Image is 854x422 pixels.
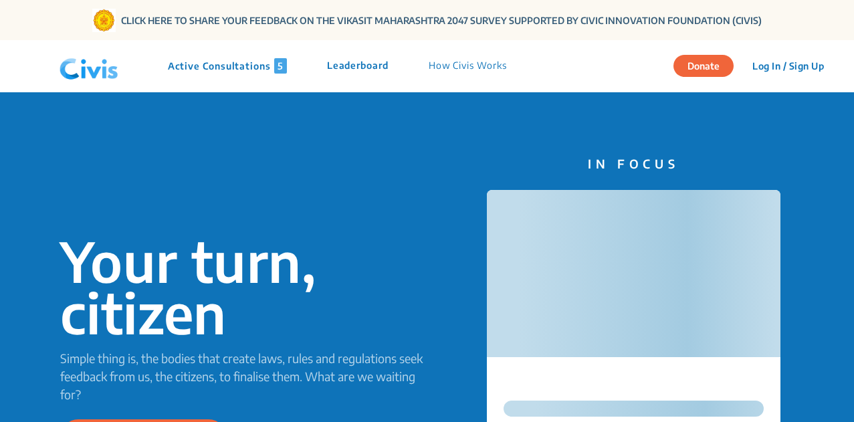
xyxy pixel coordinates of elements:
[274,58,287,74] span: 5
[429,58,507,74] p: How Civis Works
[673,58,744,72] a: Donate
[168,58,287,74] p: Active Consultations
[744,56,833,76] button: Log In / Sign Up
[487,154,780,173] p: IN FOCUS
[673,55,734,77] button: Donate
[327,58,389,74] p: Leaderboard
[60,349,427,403] p: Simple thing is, the bodies that create laws, rules and regulations seek feedback from us, the ci...
[54,46,124,86] img: navlogo.png
[92,9,116,32] img: Gom Logo
[60,235,427,338] p: Your turn, citizen
[121,13,762,27] a: CLICK HERE TO SHARE YOUR FEEDBACK ON THE VIKASIT MAHARASHTRA 2047 SURVEY SUPPORTED BY CIVIC INNOV...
